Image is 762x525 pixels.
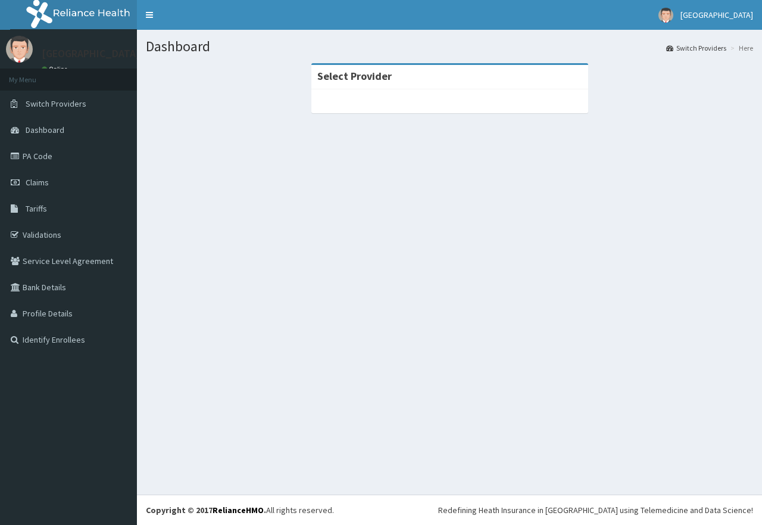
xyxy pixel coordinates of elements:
span: Tariffs [26,203,47,214]
a: Online [42,65,70,73]
span: [GEOGRAPHIC_DATA] [680,10,753,20]
img: User Image [658,8,673,23]
strong: Copyright © 2017 . [146,505,266,515]
footer: All rights reserved. [137,495,762,525]
strong: Select Provider [317,69,392,83]
a: Switch Providers [666,43,726,53]
img: User Image [6,36,33,63]
span: Claims [26,177,49,188]
h1: Dashboard [146,39,753,54]
p: [GEOGRAPHIC_DATA] [42,48,140,59]
li: Here [727,43,753,53]
span: Dashboard [26,125,64,135]
a: RelianceHMO [213,505,264,515]
span: Switch Providers [26,98,86,109]
div: Redefining Heath Insurance in [GEOGRAPHIC_DATA] using Telemedicine and Data Science! [438,504,753,516]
